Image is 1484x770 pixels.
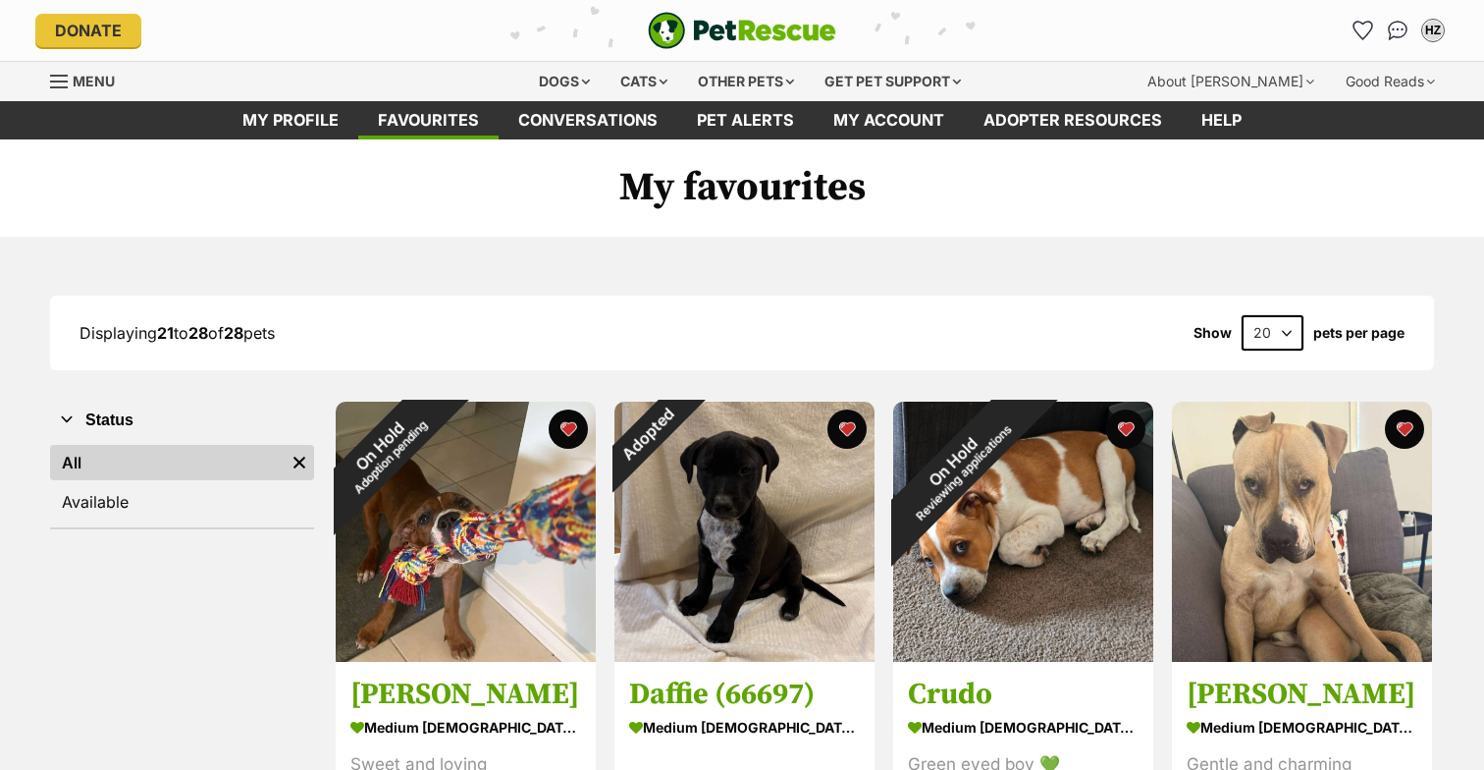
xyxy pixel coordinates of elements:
div: Good Reads [1332,62,1449,101]
span: Show [1193,325,1232,341]
div: Dogs [525,62,604,101]
a: Donate [35,14,141,47]
a: All [50,445,285,480]
h3: Daffie (66697) [629,677,860,714]
a: On HoldReviewing applications [893,646,1153,666]
span: Menu [73,73,115,89]
a: Favourites [358,101,499,139]
h3: [PERSON_NAME] [350,677,581,714]
div: Status [50,441,314,527]
div: About [PERSON_NAME] [1134,62,1328,101]
a: Help [1182,101,1261,139]
span: Adoption pending [351,418,430,497]
img: logo-e224e6f780fb5917bec1dbf3a21bbac754714ae5b6737aabdf751b685950b380.svg [648,12,836,49]
a: Remove filter [285,445,314,480]
strong: 28 [188,323,208,343]
div: On Hold [298,364,470,536]
div: On Hold [850,358,1067,576]
div: medium [DEMOGRAPHIC_DATA] Dog [350,714,581,742]
div: Adopted [589,376,706,493]
a: Favourites [1347,15,1378,46]
a: Available [50,484,314,520]
h3: [PERSON_NAME] [1187,677,1417,714]
div: medium [DEMOGRAPHIC_DATA] Dog [1187,714,1417,742]
a: On HoldAdoption pending [336,646,596,666]
div: Get pet support [811,62,975,101]
div: medium [DEMOGRAPHIC_DATA] Dog [908,714,1139,742]
a: conversations [499,101,677,139]
div: Cats [607,62,681,101]
img: chat-41dd97257d64d25036548639549fe6c8038ab92f7586957e7f3b1b290dea8141.svg [1388,21,1408,40]
a: Adopter resources [964,101,1182,139]
a: Adopted [614,646,874,666]
a: Pet alerts [677,101,814,139]
button: favourite [827,410,867,449]
img: Daffie (66697) [614,402,874,662]
h3: Crudo [908,677,1139,714]
a: My account [814,101,964,139]
label: pets per page [1313,325,1404,341]
strong: 28 [224,323,243,343]
a: My profile [223,101,358,139]
a: Conversations [1382,15,1413,46]
div: medium [DEMOGRAPHIC_DATA] Dog [629,714,860,742]
span: Displaying to of pets [79,323,275,343]
button: My account [1417,15,1449,46]
img: Eddie [336,402,596,662]
div: HZ [1423,21,1443,40]
button: favourite [1385,410,1424,449]
strong: 21 [157,323,174,343]
button: favourite [1106,410,1145,449]
a: Menu [50,62,129,97]
img: Crudo [893,402,1153,662]
a: PetRescue [648,12,836,49]
div: Other pets [684,62,808,101]
ul: Account quick links [1347,15,1449,46]
span: Reviewing applications [914,422,1015,523]
button: Status [50,408,314,433]
img: Butch [1172,402,1432,662]
button: favourite [549,410,588,449]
